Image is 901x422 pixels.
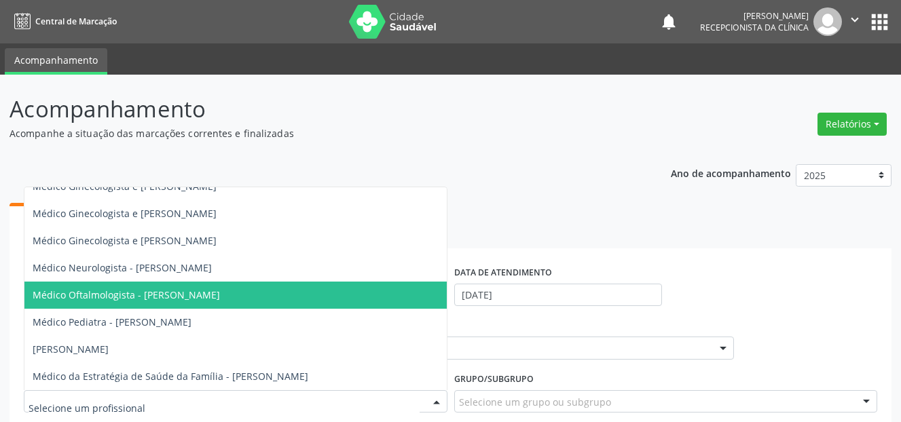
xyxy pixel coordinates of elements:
span: Central de Marcação [35,16,117,27]
input: Selecione um profissional [29,395,420,422]
button:  [842,7,868,36]
p: Acompanhe a situação das marcações correntes e finalizadas [10,126,627,140]
span: Médico Pediatra - [PERSON_NAME] [33,315,191,328]
img: img [813,7,842,36]
div: [PERSON_NAME] [700,10,809,22]
button: apps [868,10,891,34]
a: Central de Marcação [10,10,117,33]
p: Ano de acompanhamento [671,164,791,181]
span: Médico Neurologista - [PERSON_NAME] [33,261,212,274]
span: Médico da Estratégia de Saúde da Família - [PERSON_NAME] [33,370,308,383]
span: Médico Oftalmologista - [PERSON_NAME] [33,288,220,301]
span: [PERSON_NAME] [33,343,109,356]
label: Grupo/Subgrupo [454,369,534,390]
a: Acompanhamento [5,48,107,75]
p: Acompanhamento [10,92,627,126]
button: notifications [659,12,678,31]
input: Selecione um intervalo [454,284,663,307]
span: Centro de Reabilitacao [315,341,706,355]
span: Médico Ginecologista e [PERSON_NAME] [33,207,217,220]
span: Selecione um grupo ou subgrupo [459,395,611,409]
span: Recepcionista da clínica [700,22,809,33]
i:  [847,12,862,27]
button: Relatórios [817,113,887,136]
span: Médico Ginecologista e [PERSON_NAME] [33,234,217,247]
label: DATA DE ATENDIMENTO [454,263,552,284]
